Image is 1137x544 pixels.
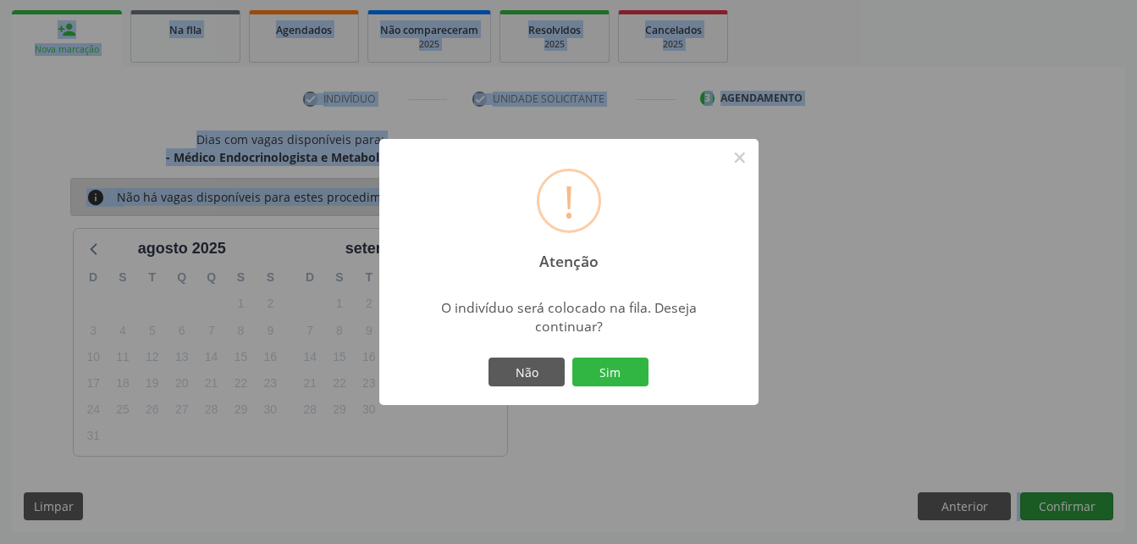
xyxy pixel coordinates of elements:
button: Não [488,358,565,386]
h2: Atenção [524,241,613,270]
div: O indivíduo será colocado na fila. Deseja continuar? [419,298,718,336]
div: ! [563,171,575,230]
button: Sim [572,358,649,386]
button: Close this dialog [726,143,754,172]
